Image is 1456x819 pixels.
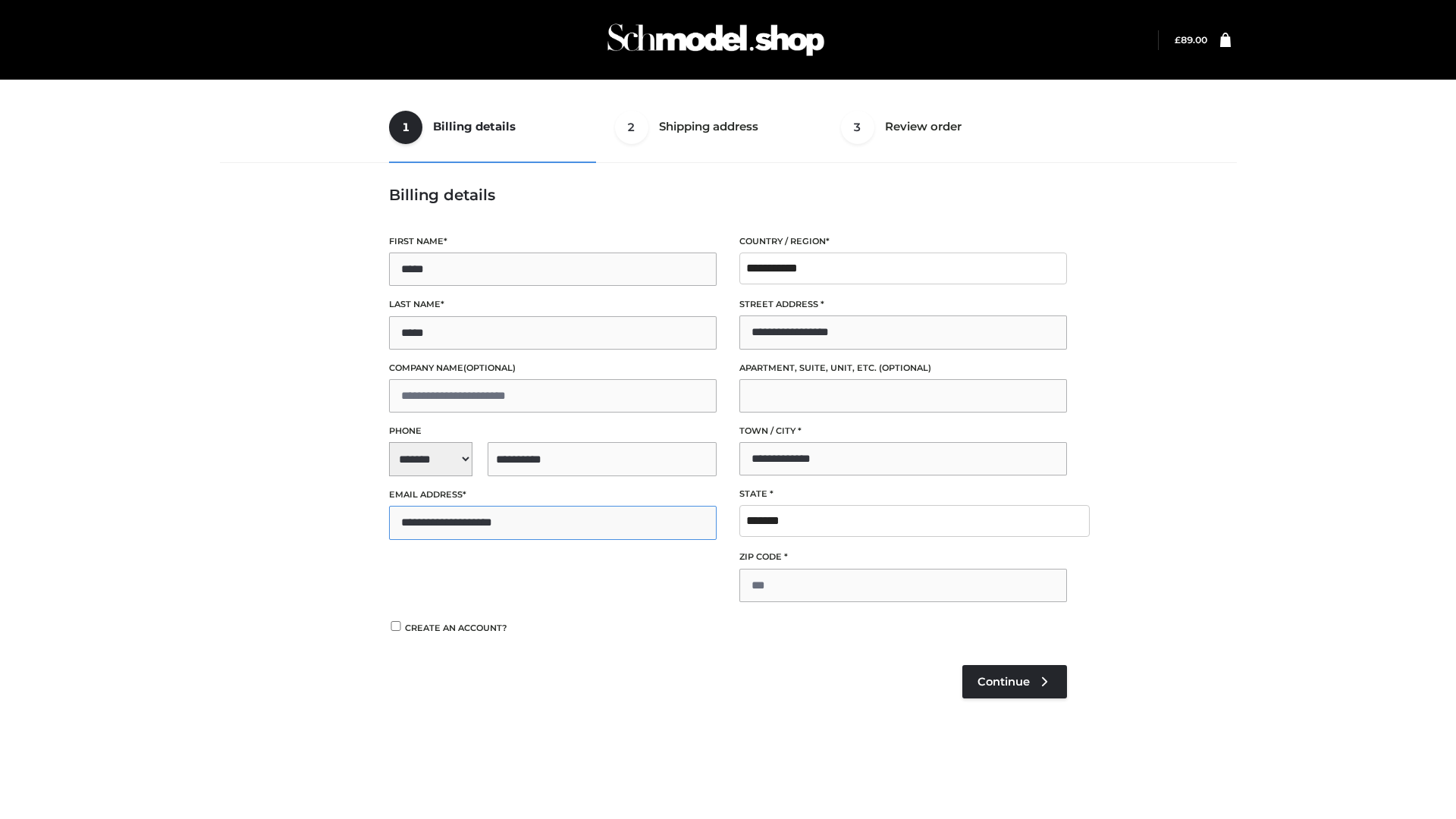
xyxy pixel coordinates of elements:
img: Schmodel Admin 964 [602,10,830,70]
span: (optional) [879,362,931,373]
label: Last name [389,297,717,312]
span: Continue [977,675,1030,689]
a: £89.00 [1175,34,1207,45]
h3: Billing details [389,186,1067,204]
span: £ [1175,34,1181,45]
span: Create an account? [405,623,507,633]
label: Street address [739,297,1067,312]
span: (optional) [463,362,516,373]
label: Country / Region [739,234,1067,249]
label: Town / City [739,424,1067,438]
label: First name [389,234,717,249]
input: Create an account? [389,621,403,631]
a: Continue [962,665,1067,698]
label: Phone [389,424,717,438]
label: ZIP Code [739,550,1067,564]
label: Company name [389,361,717,375]
bdi: 89.00 [1175,34,1207,45]
label: Apartment, suite, unit, etc. [739,361,1067,375]
label: Email address [389,488,717,502]
label: State [739,487,1067,501]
